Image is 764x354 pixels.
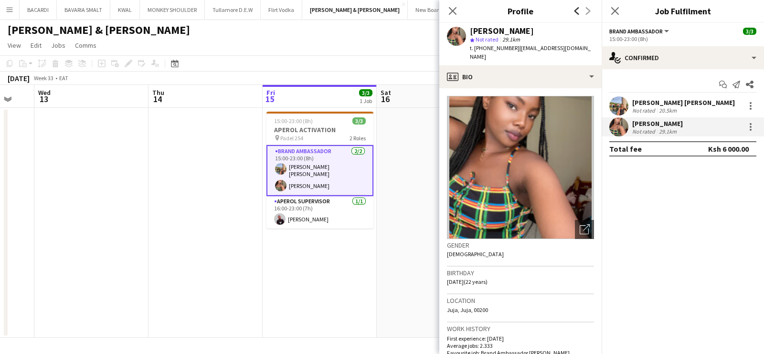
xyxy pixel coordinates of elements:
[8,23,190,37] h1: [PERSON_NAME] & [PERSON_NAME]
[470,44,591,60] span: | [EMAIL_ADDRESS][DOMAIN_NAME]
[632,119,683,128] div: [PERSON_NAME]
[632,98,735,107] div: [PERSON_NAME] [PERSON_NAME]
[470,44,520,52] span: t. [PHONE_NUMBER]
[151,94,164,104] span: 14
[708,144,749,154] div: Ksh 6 000.00
[37,94,51,104] span: 13
[602,46,764,69] div: Confirmed
[657,107,679,114] div: 20.5km
[20,0,57,19] button: BACARDI
[447,96,594,239] img: Crew avatar or photo
[447,306,488,313] span: Juja, Juja, 00200
[266,125,373,134] h3: APEROL ACTIVATION
[609,144,642,154] div: Total fee
[609,28,670,35] button: Brand Ambassador
[280,135,303,142] span: Padel 254
[447,278,488,285] span: [DATE] (22 years)
[602,5,764,17] h3: Job Fulfilment
[140,0,205,19] button: MONKEY SHOULDER
[447,296,594,305] h3: Location
[447,342,594,349] p: Average jobs: 2.333
[743,28,756,35] span: 3/3
[4,39,25,52] a: View
[8,41,21,50] span: View
[447,241,594,250] h3: Gender
[360,97,372,104] div: 1 Job
[500,36,522,43] span: 29.1km
[38,88,51,97] span: Wed
[32,74,55,82] span: Week 33
[27,39,45,52] a: Edit
[266,88,275,97] span: Fri
[657,128,679,135] div: 29.1km
[266,112,373,229] app-job-card: 15:00-23:00 (8h)3/3APEROL ACTIVATION Padel 2542 RolesBrand Ambassador2/215:00-23:00 (8h)[PERSON_N...
[59,74,68,82] div: EAT
[51,41,65,50] span: Jobs
[447,335,594,342] p: First experience: [DATE]
[302,0,408,19] button: [PERSON_NAME] & [PERSON_NAME]
[476,36,499,43] span: Not rated
[447,324,594,333] h3: Work history
[575,220,594,239] div: Open photos pop-in
[379,94,391,104] span: 16
[381,88,391,97] span: Sat
[447,269,594,277] h3: Birthday
[75,41,96,50] span: Comms
[352,117,366,125] span: 3/3
[350,135,366,142] span: 2 Roles
[261,0,302,19] button: Flirt Vodka
[439,65,602,88] div: Bio
[31,41,42,50] span: Edit
[266,145,373,196] app-card-role: Brand Ambassador2/215:00-23:00 (8h)[PERSON_NAME] [PERSON_NAME][PERSON_NAME]
[8,73,30,83] div: [DATE]
[632,128,657,135] div: Not rated
[447,250,504,258] span: [DEMOGRAPHIC_DATA]
[359,89,372,96] span: 3/3
[609,28,663,35] span: Brand Ambassador
[266,196,373,229] app-card-role: APEROL SUPERVISOR1/116:00-23:00 (7h)[PERSON_NAME]
[110,0,140,19] button: KWAL
[265,94,275,104] span: 15
[470,27,534,35] div: [PERSON_NAME]
[408,0,450,19] button: New Board
[71,39,100,52] a: Comms
[205,0,261,19] button: Tullamore D.E.W
[57,0,110,19] button: BAVARIA SMALT
[439,5,602,17] h3: Profile
[152,88,164,97] span: Thu
[632,107,657,114] div: Not rated
[47,39,69,52] a: Jobs
[274,117,313,125] span: 15:00-23:00 (8h)
[609,35,756,42] div: 15:00-23:00 (8h)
